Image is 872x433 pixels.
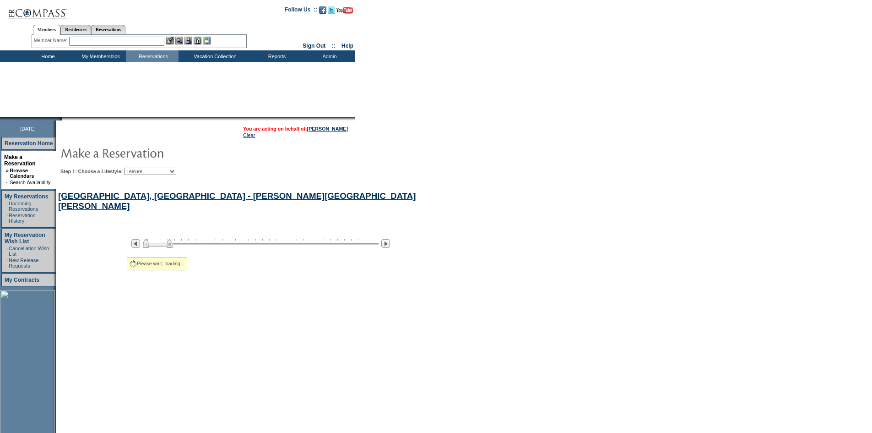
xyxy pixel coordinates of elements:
[5,193,48,200] a: My Reservations
[328,6,335,14] img: Follow us on Twitter
[4,154,36,167] a: Make a Reservation
[6,180,9,185] td: ·
[131,239,140,248] img: Previous
[127,258,187,270] div: Please wait, loading...
[341,43,353,49] a: Help
[91,25,125,34] a: Reservations
[33,25,61,35] a: Members
[5,277,39,283] a: My Contracts
[203,37,211,44] img: b_calculator.gif
[302,50,355,62] td: Admin
[9,213,36,224] a: Reservation History
[307,126,348,132] a: [PERSON_NAME]
[58,191,416,211] a: [GEOGRAPHIC_DATA], [GEOGRAPHIC_DATA] - [PERSON_NAME][GEOGRAPHIC_DATA][PERSON_NAME]
[10,180,50,185] a: Search Availability
[21,50,73,62] td: Home
[303,43,325,49] a: Sign Out
[336,7,353,14] img: Subscribe to our YouTube Channel
[243,126,348,132] span: You are acting on behalf of:
[194,37,201,44] img: Reservations
[9,201,38,212] a: Upcoming Reservations
[175,37,183,44] img: View
[319,9,326,15] a: Become our fan on Facebook
[6,213,8,224] td: ·
[130,260,137,268] img: spinner2.gif
[9,258,38,269] a: New Release Requests
[179,50,249,62] td: Vacation Collection
[6,258,8,269] td: ·
[60,25,91,34] a: Residences
[319,6,326,14] img: Become our fan on Facebook
[184,37,192,44] img: Impersonate
[6,168,9,173] b: »
[328,9,335,15] a: Follow us on Twitter
[5,140,53,147] a: Reservation Home
[9,246,49,257] a: Cancellation Wish List
[10,168,34,179] a: Browse Calendars
[249,50,302,62] td: Reports
[60,169,123,174] b: Step 1: Choose a Lifestyle:
[59,117,62,121] img: promoShadowLeftCorner.gif
[73,50,126,62] td: My Memberships
[126,50,179,62] td: Reservations
[60,143,244,162] img: pgTtlMakeReservation.gif
[285,5,317,16] td: Follow Us ::
[6,246,8,257] td: ·
[62,117,63,121] img: blank.gif
[381,239,390,248] img: Next
[34,37,69,44] div: Member Name:
[166,37,174,44] img: b_edit.gif
[332,43,336,49] span: ::
[243,132,255,138] a: Clear
[5,232,45,245] a: My Reservation Wish List
[20,126,36,132] span: [DATE]
[336,9,353,15] a: Subscribe to our YouTube Channel
[6,201,8,212] td: ·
